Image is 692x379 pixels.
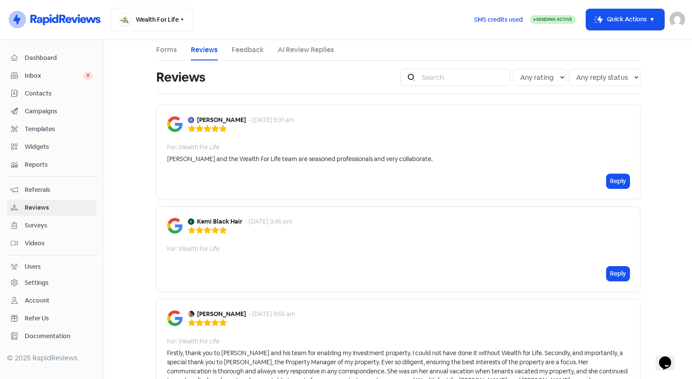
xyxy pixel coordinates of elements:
[7,259,97,275] a: Users
[25,262,41,271] div: Users
[25,107,93,116] span: Campaigns
[586,9,664,30] button: Quick Actions
[25,332,93,341] span: Documentation
[25,221,93,230] span: Surveys
[167,244,220,254] div: For: Wealth For Life
[167,143,220,152] div: For: Wealth For Life
[25,89,93,98] span: Contacts
[245,217,292,226] div: - [DATE] 3:45 pm
[249,310,295,319] div: - [DATE] 9:55 am
[7,103,97,119] a: Campaigns
[474,15,523,24] span: SMS credits used
[25,239,93,248] span: Videos
[669,12,685,27] img: User
[167,155,433,164] div: [PERSON_NAME] and the Wealth For Life team are seasoned professionals and very collaborate.
[417,69,510,86] input: Search
[7,121,97,137] a: Templates
[7,50,97,66] a: Dashboard
[156,45,177,55] a: Forms
[7,310,97,326] a: Refer Us
[25,142,93,152] span: Widgets
[197,310,246,319] b: [PERSON_NAME]
[7,218,97,234] a: Surveys
[536,16,572,22] span: Sending Active
[25,314,93,323] span: Refer Us
[25,296,49,305] div: Account
[607,174,630,188] button: Reply
[656,344,683,370] iframe: chat widget
[7,353,97,363] div: © 2025 RapidReviews
[188,311,194,317] img: Avatar
[167,310,183,326] img: Image
[7,235,97,251] a: Videos
[167,218,183,234] img: Image
[197,217,243,226] b: Kemi Black Hair
[7,275,97,291] a: Settings
[25,278,49,287] div: Settings
[167,337,220,346] div: For: Wealth For Life
[7,157,97,173] a: Reports
[25,203,93,212] span: Reviews
[191,45,218,55] a: Reviews
[467,14,530,23] a: SMS credits used
[111,8,193,31] button: Wealth For Life
[607,267,630,281] button: Reply
[7,68,97,84] a: Inbox 0
[167,116,183,132] img: Image
[197,115,246,125] b: [PERSON_NAME]
[7,293,97,309] a: Account
[83,71,93,80] span: 0
[25,185,93,194] span: Referrals
[25,53,93,63] span: Dashboard
[7,139,97,155] a: Widgets
[249,115,295,125] div: - [DATE] 9:31 am
[188,218,194,225] img: Avatar
[188,117,194,123] img: Avatar
[530,14,576,25] a: Sending Active
[278,45,334,55] a: AI Review Replies
[7,86,97,102] a: Contacts
[7,328,97,344] a: Documentation
[7,200,97,216] a: Reviews
[7,182,97,198] a: Referrals
[156,63,206,91] h1: Reviews
[232,45,264,55] a: Feedback
[25,160,93,169] span: Reports
[25,125,93,134] span: Templates
[25,71,83,80] span: Inbox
